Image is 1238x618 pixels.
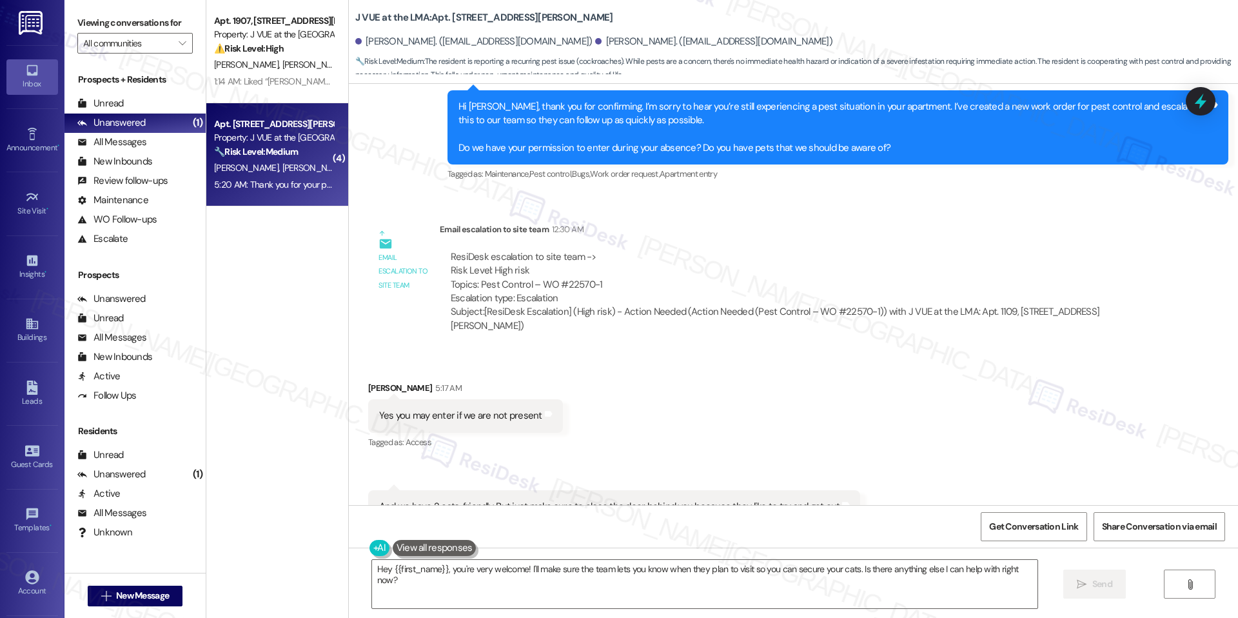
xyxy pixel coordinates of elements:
[77,331,146,344] div: All Messages
[101,591,111,601] i: 
[46,204,48,214] span: •
[6,503,58,538] a: Templates •
[77,370,121,383] div: Active
[451,305,1138,333] div: Subject: [ResiDesk Escalation] (High risk) - Action Needed (Action Needed (Pest Control – WO #225...
[77,135,146,149] div: All Messages
[458,100,1208,155] div: Hi [PERSON_NAME], thank you for confirming. I’m sorry to hear you’re still experiencing a pest si...
[1063,570,1126,599] button: Send
[590,168,660,179] span: Work order request ,
[214,43,284,54] strong: ⚠️ Risk Level: High
[57,141,59,150] span: •
[595,35,832,48] div: [PERSON_NAME]. ([EMAIL_ADDRESS][DOMAIN_NAME])
[50,521,52,530] span: •
[77,350,152,364] div: New Inbounds
[77,13,193,33] label: Viewing conversations for
[355,35,593,48] div: [PERSON_NAME]. ([EMAIL_ADDRESS][DOMAIN_NAME])
[77,116,146,130] div: Unanswered
[432,381,461,395] div: 5:17 AM
[77,174,168,188] div: Review follow-ups
[64,268,206,282] div: Prospects
[368,381,563,399] div: [PERSON_NAME]
[77,487,121,501] div: Active
[77,194,148,207] div: Maintenance
[44,268,46,277] span: •
[77,526,132,539] div: Unknown
[6,313,58,348] a: Buildings
[19,11,45,35] img: ResiDesk Logo
[529,168,573,179] span: Pest control ,
[214,162,282,174] span: [PERSON_NAME]
[77,468,146,481] div: Unanswered
[6,566,58,601] a: Account
[549,223,584,236] div: 12:30 AM
[282,59,350,70] span: [PERSON_NAME]
[451,250,1138,306] div: ResiDesk escalation to site team -> Risk Level: High risk Topics: Pest Control – WO #22570-1 Esca...
[214,59,282,70] span: [PERSON_NAME]
[190,113,206,133] div: (1)
[355,55,1238,83] span: : The resident is reporting a recurring pest issue (cockroaches). While pests are a concern, ther...
[282,162,346,174] span: [PERSON_NAME]
[83,33,172,54] input: All communities
[179,38,186,48] i: 
[989,520,1078,533] span: Get Conversation Link
[77,97,124,110] div: Unread
[355,56,424,66] strong: 🔧 Risk Level: Medium
[6,186,58,221] a: Site Visit •
[6,250,58,284] a: Insights •
[406,437,431,448] span: Access
[6,59,58,94] a: Inbox
[1102,520,1217,533] span: Share Conversation via email
[214,117,333,131] div: Apt. [STREET_ADDRESS][PERSON_NAME]
[379,500,840,513] div: And we have 2 cats, friendly. But just make sure to close the door behind you because they like t...
[214,75,1168,87] div: 1:14 AM: Liked “[PERSON_NAME] (J VUE at the LMA): Hey [PERSON_NAME] and [PERSON_NAME], happy to k...
[368,433,563,452] div: Tagged as:
[88,586,183,606] button: New Message
[214,28,333,41] div: Property: J VUE at the [GEOGRAPHIC_DATA]
[1092,577,1112,591] span: Send
[64,73,206,86] div: Prospects + Residents
[77,389,137,403] div: Follow Ups
[6,440,58,475] a: Guest Cards
[77,292,146,306] div: Unanswered
[214,131,333,145] div: Property: J VUE at the [GEOGRAPHIC_DATA]
[190,464,206,484] div: (1)
[214,146,298,157] strong: 🔧 Risk Level: Medium
[660,168,717,179] span: Apartment entry
[572,168,590,179] span: Bugs ,
[64,424,206,438] div: Residents
[355,11,613,25] b: J VUE at the LMA: Apt. [STREET_ADDRESS][PERSON_NAME]
[214,179,391,190] div: 5:20 AM: Thank you for your prompt responses
[1094,512,1225,541] button: Share Conversation via email
[77,312,124,325] div: Unread
[214,14,333,28] div: Apt. 1907, [STREET_ADDRESS][PERSON_NAME]
[485,168,529,179] span: Maintenance ,
[1185,579,1195,590] i: 
[77,155,152,168] div: New Inbounds
[447,164,1228,183] div: Tagged as:
[116,589,169,603] span: New Message
[440,223,1149,241] div: Email escalation to site team
[378,251,429,292] div: Email escalation to site team
[981,512,1086,541] button: Get Conversation Link
[77,506,146,520] div: All Messages
[77,213,157,226] div: WO Follow-ups
[6,377,58,412] a: Leads
[372,560,1037,608] textarea: Hey {{first_name}}, you're very welcome! I'll make sure the team lets you know when they plan to ...
[77,232,128,246] div: Escalate
[379,409,542,423] div: Yes you may enter if we are not present
[77,448,124,462] div: Unread
[1077,579,1086,590] i: 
